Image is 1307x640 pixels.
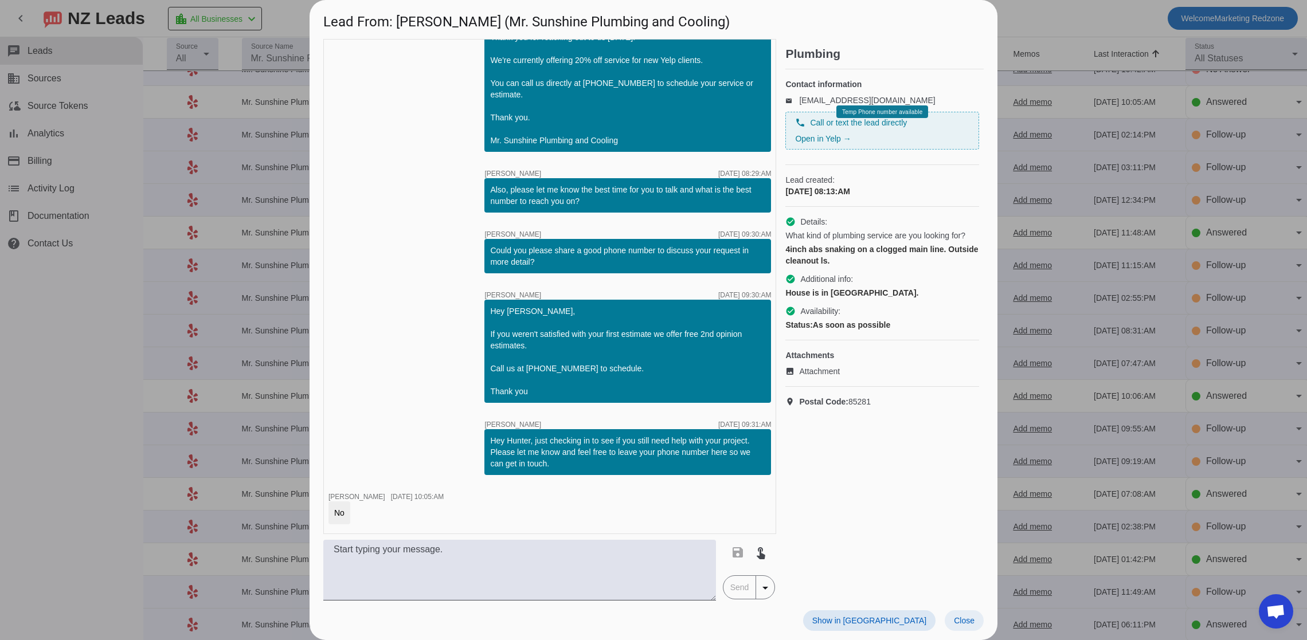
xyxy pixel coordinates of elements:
div: [DATE] 08:13:AM [785,186,979,197]
div: No [334,507,345,519]
mat-icon: arrow_drop_down [758,581,772,595]
mat-icon: touch_app [754,545,768,559]
span: Details: [800,216,827,227]
span: [PERSON_NAME] [328,493,385,501]
a: Open in Yelp → [795,134,851,143]
strong: Status: [785,320,812,329]
span: Temp Phone number available [842,109,922,115]
span: 85281 [799,396,871,407]
div: [DATE] 09:31:AM [718,421,771,428]
div: As soon as possible [785,319,979,331]
div: [DATE] 08:29:AM [718,170,771,177]
div: Hey Hunter, just checking in to see if you still need help with your project. Please let me know ... [490,435,765,469]
span: Show in [GEOGRAPHIC_DATA] [812,616,926,625]
mat-icon: check_circle [785,274,796,284]
mat-icon: check_circle [785,217,796,227]
span: Additional info: [800,273,853,285]
mat-icon: phone [795,117,805,128]
div: 4inch abs snaking on a clogged main line. Outside cleanout ls. [785,244,979,266]
span: [PERSON_NAME] [484,170,541,177]
mat-icon: email [785,97,799,103]
span: Availability: [800,305,840,317]
div: Hi Hunter, Thank you for reaching out to us [DATE]! We're currently offering 20% off service for ... [490,9,765,146]
span: [PERSON_NAME] [484,292,541,299]
h2: Plumbing [785,48,984,60]
mat-icon: location_on [785,397,799,406]
strong: Postal Code: [799,397,848,406]
span: [PERSON_NAME] [484,231,541,238]
a: [EMAIL_ADDRESS][DOMAIN_NAME] [799,96,935,105]
div: [DATE] 10:05:AM [391,493,444,500]
div: Could you please share a good phone number to discuss your request in more detail?​ [490,245,765,268]
h4: Attachments [785,350,979,361]
div: [DATE] 09:30:AM [718,292,771,299]
mat-icon: image [785,367,799,376]
span: Close [954,616,975,625]
button: Close [945,610,984,631]
a: Attachment [785,366,979,377]
span: Attachment [799,366,840,377]
div: Hey [PERSON_NAME], If you weren't satisfied with your first estimate we offer free 2nd opinion es... [490,305,765,397]
h4: Contact information [785,78,979,90]
span: Lead created: [785,174,979,186]
div: House is in [GEOGRAPHIC_DATA]. [785,287,979,299]
div: Open chat [1259,594,1293,629]
mat-icon: check_circle [785,306,796,316]
div: [DATE] 09:30:AM [718,231,771,238]
span: Call or text the lead directly [810,117,907,128]
span: [PERSON_NAME] [484,421,541,428]
button: Show in [GEOGRAPHIC_DATA] [803,610,936,631]
span: What kind of plumbing service are you looking for? [785,230,965,241]
div: Also, please let me know the best time for you to talk and what is the best number to reach you on?​ [490,184,765,207]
